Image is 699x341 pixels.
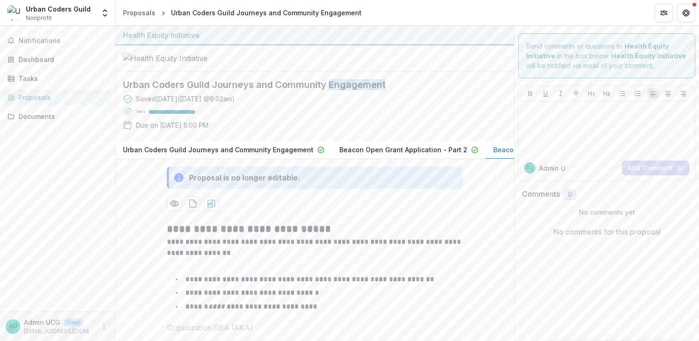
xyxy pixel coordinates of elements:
[493,145,595,155] p: Beacon Open Permissible Uses
[136,120,208,130] p: Due on [DATE] 5:00 PM
[24,317,60,327] p: Admin UCG
[586,88,597,99] button: Heading 1
[9,323,17,329] div: Admin UCG
[18,112,104,121] div: Documents
[568,191,572,198] span: 0
[4,109,111,124] a: Documents
[622,161,689,175] button: Add Comment
[539,163,565,173] p: Admin U
[119,6,159,19] a: Proposals
[136,109,145,115] p: 100 %
[123,8,155,18] div: Proposals
[167,322,253,333] p: Organization DBA (AKA)
[677,4,695,22] button: Get Help
[26,14,52,22] span: Nonprofit
[185,196,200,211] button: download-proposal
[632,88,643,99] button: Ordered List
[4,71,111,86] a: Tasks
[647,88,658,99] button: Align Left
[167,196,182,211] button: Preview b57a84a3-1e52-4da4-a7d2-3c8dc18fa04a-2.pdf
[527,166,533,170] div: Admin UCG
[525,88,536,99] button: Bold
[518,33,695,78] div: Send comments or questions to in the box below. will be notified via email of your comment.
[98,4,111,22] button: Open entity switcher
[4,90,111,105] a: Proposals
[655,4,673,22] button: Partners
[611,52,686,60] strong: Health Equity Initiative
[540,88,551,99] button: Underline
[18,55,104,64] div: Dashboard
[4,33,111,48] button: Notifications
[339,145,467,155] p: Beacon Open Grant Application - Part 2
[123,53,215,64] img: Health Equity Initiative
[123,145,313,155] p: Urban Coders Guild Journeys and Community Engagement
[617,88,628,99] button: Bullet List
[662,88,674,99] button: Align Center
[24,327,95,335] p: [EMAIL_ADDRESS][DOMAIN_NAME]
[136,94,235,104] div: Saved [DATE] ( [DATE] @ 9:02am )
[7,6,22,20] img: Urban Coders Guild
[522,207,692,217] p: No comments yet
[123,79,492,90] h2: Urban Coders Guild Journeys and Community Engagement
[4,52,111,67] a: Dashboard
[678,88,689,99] button: Align Right
[522,190,560,198] h2: Comments
[171,8,362,18] div: Urban Coders Guild Journeys and Community Engagement
[64,318,83,327] p: User
[18,74,104,83] div: Tasks
[553,226,661,237] p: No comments for this proposal
[26,4,91,14] div: Urban Coders Guild
[18,93,104,102] div: Proposals
[601,88,612,99] button: Heading 2
[123,30,507,41] div: Health Equity Initiative
[570,88,582,99] button: Strike
[119,6,365,19] nav: breadcrumb
[18,37,108,45] span: Notifications
[189,172,300,183] div: Proposal is no longer editable.
[98,321,110,332] button: More
[555,88,566,99] button: Italicize
[204,196,219,211] button: download-proposal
